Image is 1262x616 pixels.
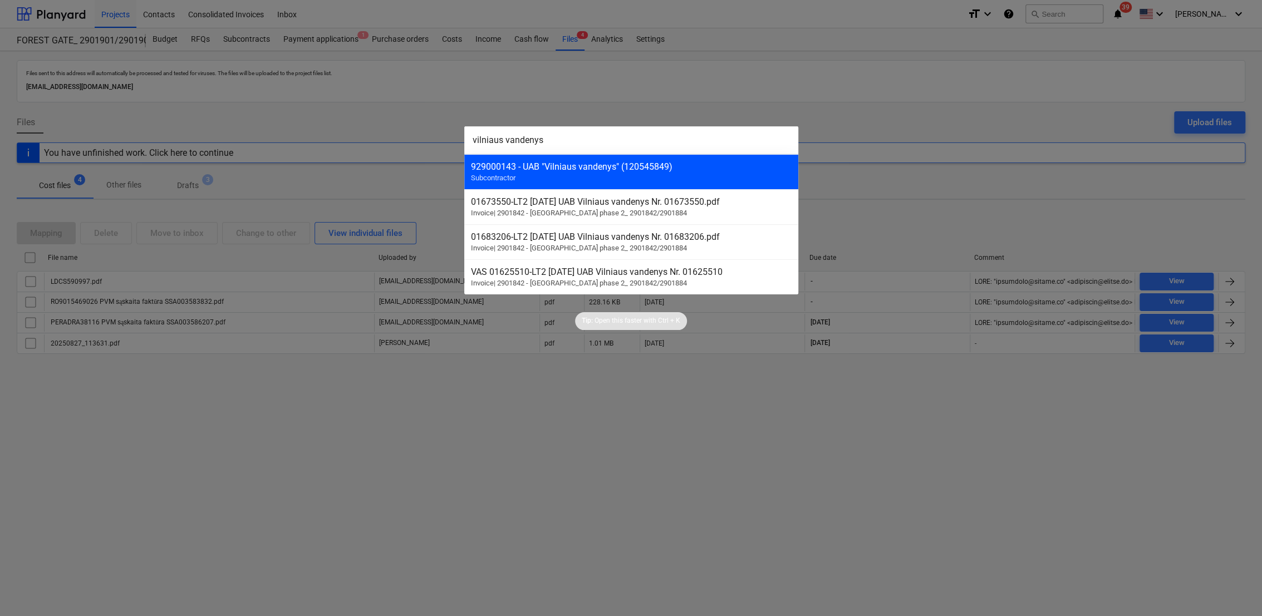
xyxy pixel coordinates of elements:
div: 01683206 - LT2 [DATE] UAB Vilniaus vandenys Nr. 01683206.pdf [471,231,792,242]
p: Ctrl + K [658,316,680,326]
div: 929000143 - UAB "Vilniaus vandenys" (120545849) [471,161,792,172]
p: Tip: [582,316,593,326]
div: VAS 01625510 - LT2 [DATE] UAB Vilniaus vandenys Nr. 01625510 [471,267,792,277]
div: VAS 01625510-LT2 [DATE] UAB Vilniaus vandenys Nr. 01625510Invoice| 2901842 - [GEOGRAPHIC_DATA] ph... [464,259,798,294]
div: 01683206-LT2 [DATE] UAB Vilniaus vandenys Nr. 01683206.pdfInvoice| 2901842 - [GEOGRAPHIC_DATA] ph... [464,224,798,259]
div: Tip:Open this faster withCtrl + K [575,312,687,330]
div: 01673550 - LT2 [DATE] UAB Vilniaus vandenys Nr. 01673550.pdf [471,196,792,207]
input: Search for projects, line-items, contracts, payment applications, subcontractors... [464,126,798,154]
span: Invoice | 2901842 - [GEOGRAPHIC_DATA] phase 2_ 2901842/2901884 [471,209,687,217]
iframe: Chat Widget [1206,563,1262,616]
div: 01673550-LT2 [DATE] UAB Vilniaus vandenys Nr. 01673550.pdfInvoice| 2901842 - [GEOGRAPHIC_DATA] ph... [464,189,798,224]
span: Invoice | 2901842 - [GEOGRAPHIC_DATA] phase 2_ 2901842/2901884 [471,279,687,287]
p: Open this faster with [595,316,656,326]
span: Invoice | 2901842 - [GEOGRAPHIC_DATA] phase 2_ 2901842/2901884 [471,244,687,252]
span: Subcontractor [471,174,515,182]
div: 929000143 - UAB "Vilniaus vandenys" (120545849)Subcontractor [464,154,798,189]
